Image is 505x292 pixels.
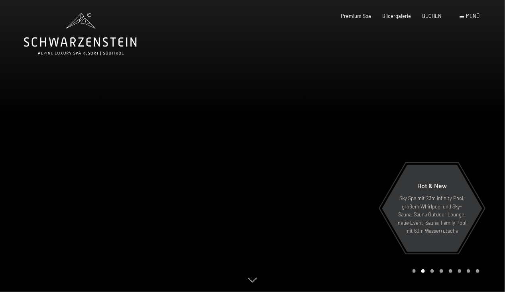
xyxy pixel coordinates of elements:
[449,269,452,273] div: Carousel Page 5
[417,182,447,189] span: Hot & New
[476,269,479,273] div: Carousel Page 8
[341,13,371,19] a: Premium Spa
[413,269,416,273] div: Carousel Page 1
[381,165,483,252] a: Hot & New Sky Spa mit 23m Infinity Pool, großem Whirlpool und Sky-Sauna, Sauna Outdoor Lounge, ne...
[466,13,479,19] span: Menü
[467,269,470,273] div: Carousel Page 7
[383,13,411,19] a: Bildergalerie
[397,194,467,235] p: Sky Spa mit 23m Infinity Pool, großem Whirlpool und Sky-Sauna, Sauna Outdoor Lounge, neue Event-S...
[458,269,462,273] div: Carousel Page 6
[440,269,443,273] div: Carousel Page 4
[430,269,434,273] div: Carousel Page 3
[421,269,425,273] div: Carousel Page 2 (Current Slide)
[422,13,442,19] a: BUCHEN
[410,269,479,273] div: Carousel Pagination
